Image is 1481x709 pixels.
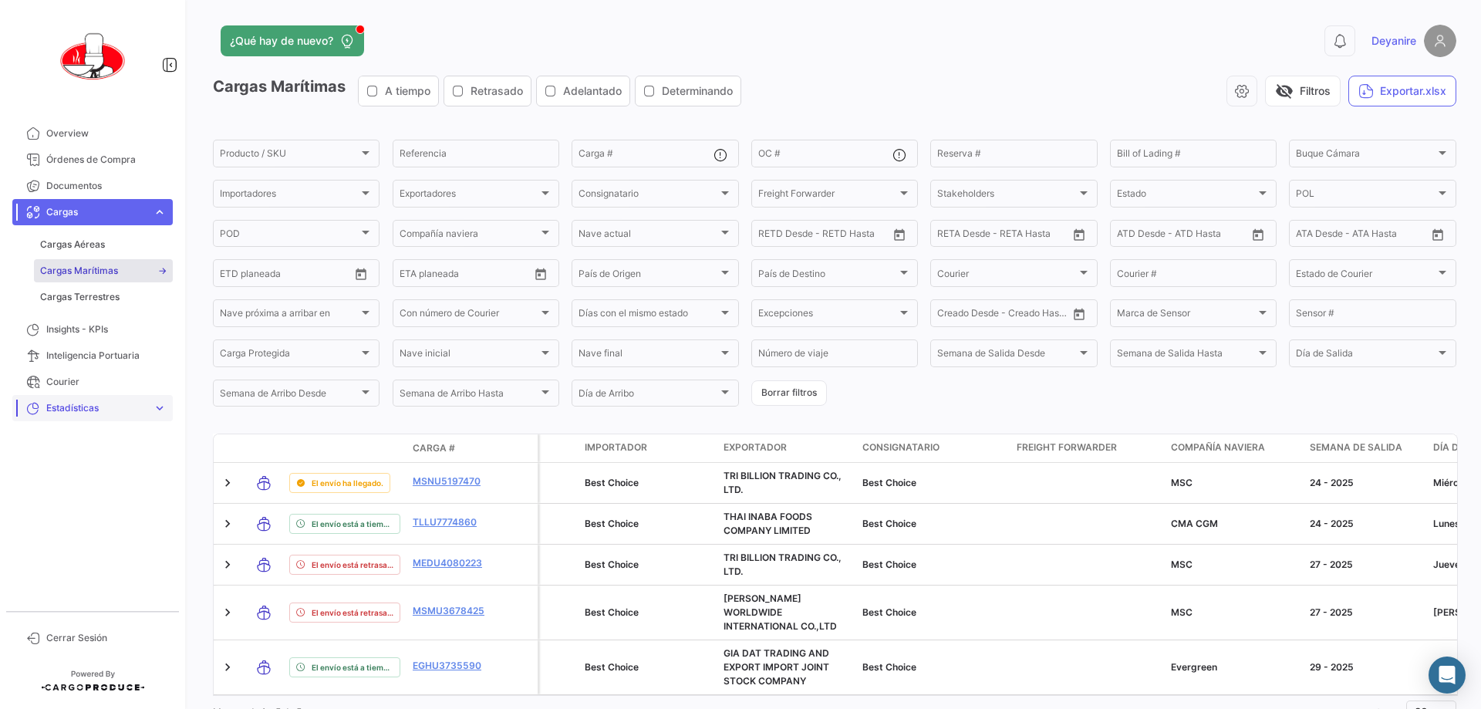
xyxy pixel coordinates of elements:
span: Best Choice [585,661,639,673]
span: expand_more [153,205,167,219]
span: Best Choice [862,606,916,618]
span: Overview [46,127,167,140]
span: Best Choice [585,477,639,488]
span: Freight Forwarder [758,191,897,201]
input: ATD Hasta [1176,231,1238,241]
span: Día de Salida [1296,350,1435,361]
button: Adelantado [537,76,629,106]
datatable-header-cell: Estado de Envio [283,442,407,454]
input: Hasta [797,231,859,241]
span: Evergreen [1171,661,1217,673]
span: Exportadores [400,191,538,201]
span: El envío ha llegado. [312,477,383,489]
input: Hasta [438,270,500,281]
span: Excepciones [758,310,897,321]
span: Retrasado [471,83,523,99]
span: POL [1296,191,1435,201]
input: ATD Desde [1117,231,1166,241]
datatable-header-cell: Semana de Salida [1304,434,1427,462]
span: Cargas Aéreas [40,238,105,252]
a: Courier [12,369,173,395]
datatable-header-cell: Freight Forwarder [1010,434,1165,462]
span: Días con el mismo estado [579,310,717,321]
button: Open calendar [888,223,911,246]
span: Producto / SKU [220,150,359,161]
span: Nave actual [579,231,717,241]
img: placeholder-user.png [1424,25,1456,57]
span: Estado de Courier [1296,270,1435,281]
span: Best Choice [585,559,639,570]
span: Consignatario [579,191,717,201]
div: 27 - 2025 [1310,558,1421,572]
button: Open calendar [1068,223,1091,246]
span: Carga Protegida [220,350,359,361]
span: Best Choice [862,477,916,488]
span: Órdenes de Compra [46,153,167,167]
span: MSC [1171,477,1193,488]
input: Hasta [976,231,1037,241]
a: Overview [12,120,173,147]
span: Marca de Sensor [1117,310,1256,321]
span: Inteligencia Portuaria [46,349,167,363]
span: Importador [585,441,647,454]
span: ¿Qué hay de nuevo? [230,33,333,49]
span: Courier [937,270,1076,281]
datatable-header-cell: Exportador [717,434,856,462]
span: GIA DAT TRADING AND EXPORT IMPORT JOINT STOCK COMPANY [724,647,829,687]
span: Best Choice [862,518,916,529]
button: visibility_offFiltros [1265,76,1341,106]
span: expand_more [153,401,167,415]
span: Con número de Courier [400,310,538,321]
span: Semana de Salida Desde [937,350,1076,361]
span: Semana de Arribo Desde [220,390,359,401]
button: ¿Qué hay de nuevo? [221,25,364,56]
button: Exportar.xlsx [1348,76,1456,106]
span: Nave inicial [400,350,538,361]
button: Open calendar [1068,302,1091,326]
input: Creado Hasta [1005,310,1067,321]
a: Expand/Collapse Row [220,475,235,491]
span: Buque Cámara [1296,150,1435,161]
span: Cerrar Sesión [46,631,167,645]
button: Open calendar [1426,223,1449,246]
span: Compañía naviera [400,231,538,241]
button: Retrasado [444,76,531,106]
a: Insights - KPIs [12,316,173,343]
datatable-header-cell: Carga # [407,435,499,461]
span: Determinando [662,83,733,99]
span: Best Choice [585,606,639,618]
span: El envío está retrasado. [312,559,393,571]
a: Expand/Collapse Row [220,605,235,620]
a: EGHU3735590 [413,659,493,673]
button: Borrar filtros [751,380,827,406]
span: Cargas Terrestres [40,290,120,304]
a: Inteligencia Portuaria [12,343,173,369]
a: MEDU4080223 [413,556,493,570]
input: Desde [758,231,786,241]
span: A tiempo [385,83,430,99]
span: Documentos [46,179,167,193]
input: Hasta [258,270,320,281]
span: SINGHA WORLDWIDE INTERNATIONAL CO.,LTD [724,593,837,632]
datatable-header-cell: Consignatario [856,434,1010,462]
span: TRI BILLION TRADING CO., LTD. [724,552,842,577]
input: ATA Desde [1296,231,1343,241]
span: El envío está retrasado. [312,606,393,619]
a: Cargas Aéreas [34,233,173,256]
button: A tiempo [359,76,438,106]
span: El envío está a tiempo. [312,518,393,530]
datatable-header-cell: Modo de Transporte [245,442,283,454]
a: Expand/Collapse Row [220,557,235,572]
span: Carga # [413,441,455,455]
button: Open calendar [1247,223,1270,246]
div: 24 - 2025 [1310,476,1421,490]
span: Cargas Marítimas [40,264,118,278]
span: Adelantado [563,83,622,99]
div: 27 - 2025 [1310,606,1421,620]
span: Best Choice [585,518,639,529]
div: 29 - 2025 [1310,660,1421,674]
a: Cargas Marítimas [34,259,173,282]
span: Cargas [46,205,147,219]
span: Courier [46,375,167,389]
span: CMA CGM [1171,518,1218,529]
